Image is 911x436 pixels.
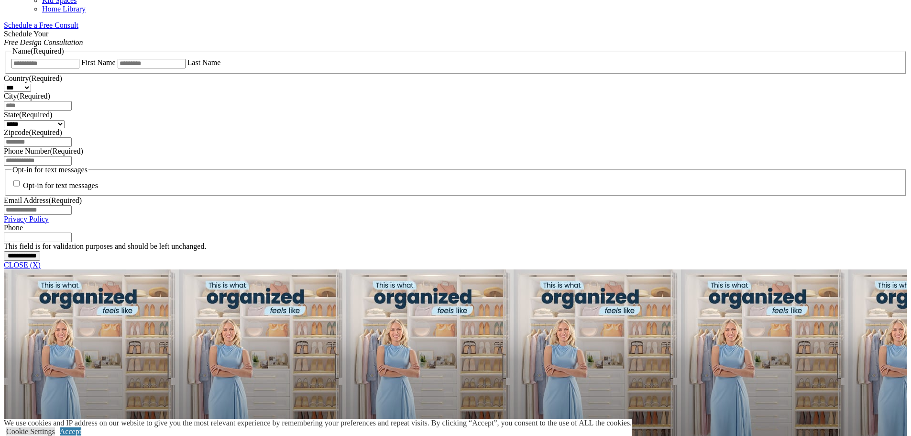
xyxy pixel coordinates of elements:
legend: Opt-in for text messages [11,166,88,174]
div: We use cookies and IP address on our website to give you the most relevant experience by remember... [4,419,632,427]
label: Phone Number [4,147,83,155]
span: (Required) [29,128,62,136]
span: (Required) [29,74,62,82]
label: State [4,111,52,119]
span: (Required) [31,47,64,55]
label: Zipcode [4,128,62,136]
a: Cookie Settings [6,427,55,436]
label: Opt-in for text messages [23,182,98,190]
div: This field is for validation purposes and should be left unchanged. [4,242,907,251]
a: Privacy Policy [4,215,49,223]
label: Email Address [4,196,82,204]
span: (Required) [50,147,83,155]
span: (Required) [49,196,82,204]
label: Last Name [187,58,221,67]
label: City [4,92,50,100]
a: CLOSE (X) [4,261,41,269]
label: Phone [4,224,23,232]
a: Home Library [42,5,86,13]
span: Schedule Your [4,30,83,46]
a: Schedule a Free Consult (opens a dropdown menu) [4,21,78,29]
label: Country [4,74,62,82]
em: Free Design Consultation [4,38,83,46]
span: (Required) [17,92,50,100]
legend: Name [11,47,65,56]
a: Accept [60,427,81,436]
span: (Required) [19,111,52,119]
label: First Name [81,58,116,67]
